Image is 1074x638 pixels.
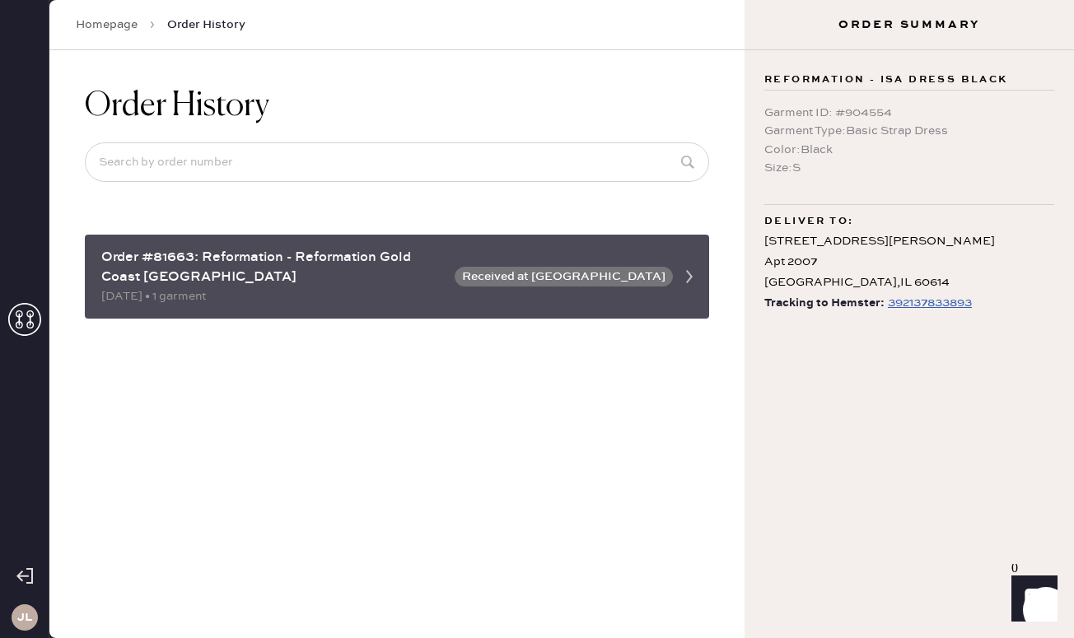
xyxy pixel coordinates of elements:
[764,70,1008,90] span: Reformation - Isa Dress Black
[764,104,1054,122] div: Garment ID : # 904554
[745,16,1074,33] h3: Order Summary
[996,564,1067,635] iframe: Front Chat
[764,159,1054,177] div: Size : S
[885,293,972,314] a: 392137833893
[764,122,1054,140] div: Garment Type : Basic Strap Dress
[764,212,853,231] span: Deliver to:
[85,142,709,182] input: Search by order number
[888,293,972,313] div: https://www.fedex.com/apps/fedextrack/?tracknumbers=392137833893&cntry_code=US
[764,231,1054,294] div: [STREET_ADDRESS][PERSON_NAME] Apt 2007 [GEOGRAPHIC_DATA] , IL 60614
[101,248,445,287] div: Order #81663: Reformation - Reformation Gold Coast [GEOGRAPHIC_DATA]
[764,141,1054,159] div: Color : Black
[101,287,445,305] div: [DATE] • 1 garment
[764,293,885,314] span: Tracking to Hemster:
[85,86,269,126] h1: Order History
[17,612,32,623] h3: JL
[167,16,245,33] span: Order History
[76,16,138,33] a: Homepage
[455,267,673,286] button: Received at [GEOGRAPHIC_DATA]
